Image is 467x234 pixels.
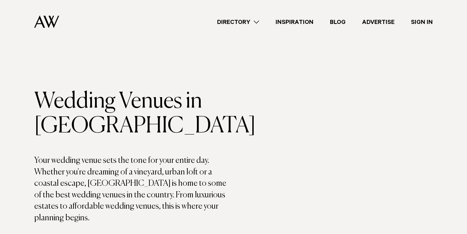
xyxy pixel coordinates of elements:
[34,89,233,139] h1: Wedding Venues in [GEOGRAPHIC_DATA]
[322,17,354,27] a: Blog
[34,155,233,224] p: Your wedding venue sets the tone for your entire day. Whether you're dreaming of a vineyard, urba...
[354,17,403,27] a: Advertise
[267,17,322,27] a: Inspiration
[34,15,59,28] img: Auckland Weddings Logo
[403,17,441,27] a: Sign In
[209,17,267,27] a: Directory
